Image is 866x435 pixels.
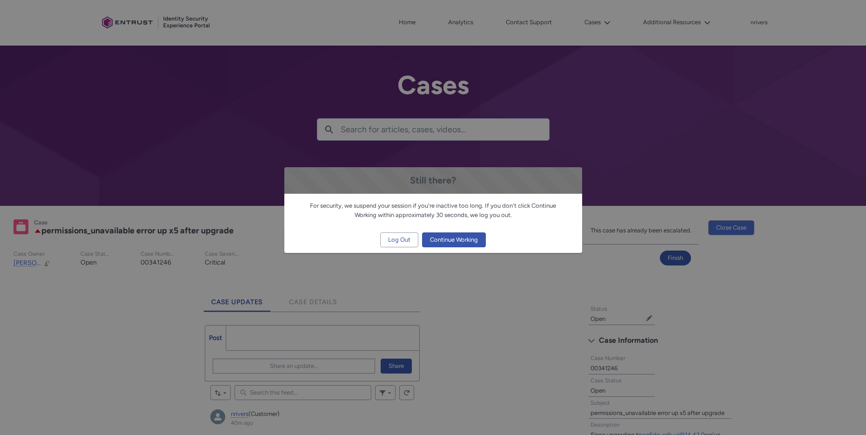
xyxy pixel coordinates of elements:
button: Log Out [380,232,418,247]
span: For security, we suspend your session if you're inactive too long. If you don't click Continue Wo... [310,202,556,218]
span: Continue Working [430,233,478,247]
button: Continue Working [422,232,486,247]
span: Still there? [410,175,456,186]
span: Log Out [388,233,410,247]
